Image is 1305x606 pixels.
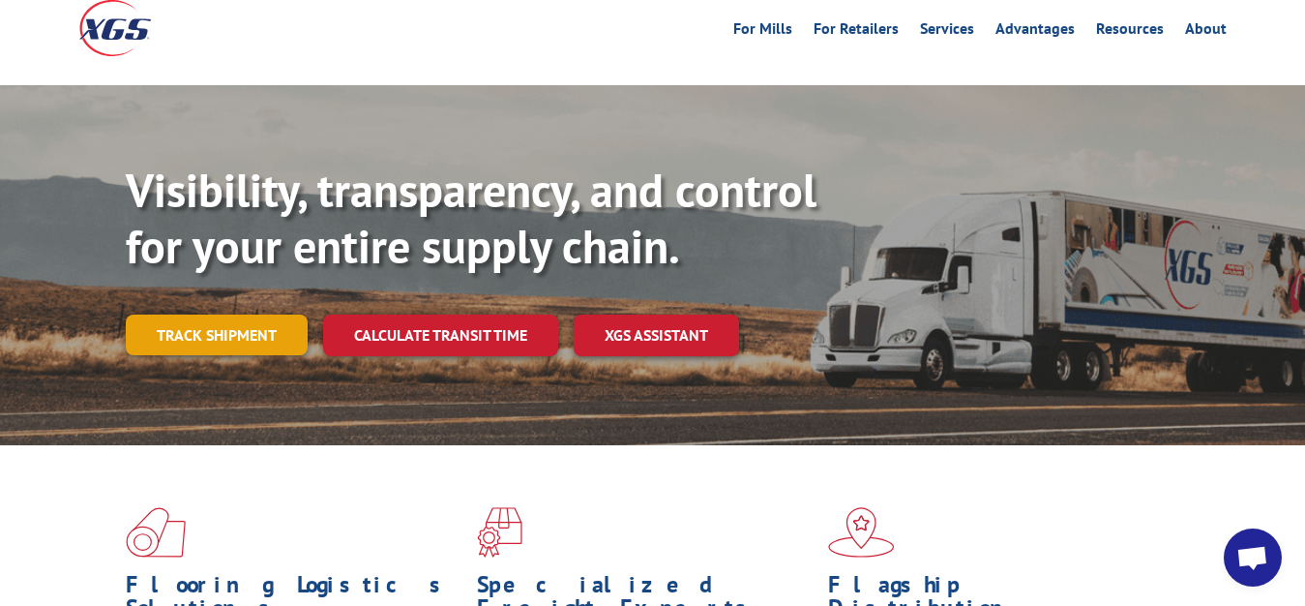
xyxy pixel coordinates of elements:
[1096,21,1164,43] a: Resources
[126,160,816,276] b: Visibility, transparency, and control for your entire supply chain.
[1224,529,1282,587] div: Open chat
[814,21,899,43] a: For Retailers
[920,21,974,43] a: Services
[477,507,522,558] img: xgs-icon-focused-on-flooring-red
[126,507,186,558] img: xgs-icon-total-supply-chain-intelligence-red
[574,315,739,356] a: XGS ASSISTANT
[126,315,308,355] a: Track shipment
[828,507,895,558] img: xgs-icon-flagship-distribution-model-red
[995,21,1075,43] a: Advantages
[1185,21,1227,43] a: About
[733,21,792,43] a: For Mills
[323,315,558,356] a: Calculate transit time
